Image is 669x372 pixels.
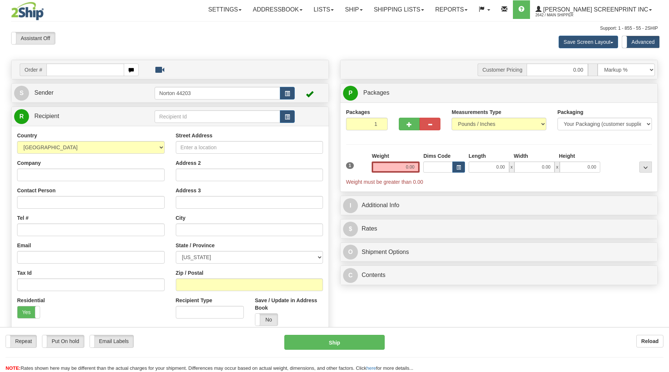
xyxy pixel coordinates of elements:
[514,152,528,160] label: Width
[343,85,655,101] a: P Packages
[559,152,575,160] label: Height
[176,159,201,167] label: Address 2
[255,297,323,311] label: Save / Update in Address Book
[343,198,655,213] a: IAdditional Info
[308,0,339,19] a: Lists
[430,0,473,19] a: Reports
[423,152,450,160] label: Dims Code
[346,108,370,116] label: Packages
[17,159,41,167] label: Company
[622,36,659,48] label: Advanced
[176,242,215,249] label: State / Province
[11,2,44,20] img: logo2642.jpg
[176,141,323,154] input: Enter a location
[559,36,618,48] button: Save Screen Layout
[17,187,55,194] label: Contact Person
[343,86,358,101] span: P
[346,162,354,169] span: 1
[343,245,358,260] span: O
[17,306,40,318] label: Yes
[478,63,527,76] span: Customer Pricing
[17,214,29,222] label: Tel #
[452,108,501,116] label: Measurements Type
[176,187,201,194] label: Address 3
[42,335,84,347] label: Put On hold
[12,32,55,44] label: Assistant Off
[339,0,368,19] a: Ship
[530,0,657,19] a: [PERSON_NAME] Screenprint Inc 2642 / Main Shipper
[34,89,54,96] span: Sender
[363,89,389,96] span: Packages
[6,335,36,347] label: Repeat
[557,108,584,116] label: Packaging
[372,152,389,160] label: Weight
[14,85,155,101] a: S Sender
[368,0,430,19] a: Shipping lists
[343,268,358,283] span: C
[14,109,29,124] span: R
[17,242,31,249] label: Email
[176,269,204,277] label: Zip / Postal
[11,25,658,32] div: Support: 1 - 855 - 55 - 2SHIP
[509,161,514,173] span: x
[536,12,591,19] span: 2642 / Main Shipper
[343,221,655,236] a: $Rates
[176,297,213,304] label: Recipient Type
[469,152,486,160] label: Length
[639,161,652,173] div: ...
[247,0,308,19] a: Addressbook
[542,6,648,13] span: [PERSON_NAME] Screenprint Inc
[641,338,659,344] b: Reload
[17,297,45,304] label: Residential
[155,110,281,123] input: Recipient Id
[366,365,376,371] a: here
[343,222,358,236] span: $
[176,214,185,222] label: City
[90,335,134,347] label: Email Labels
[284,335,385,350] button: Ship
[6,365,20,371] span: NOTE:
[17,269,32,277] label: Tax Id
[17,132,37,139] label: Country
[636,335,663,347] button: Reload
[155,87,281,99] input: Sender Id
[343,268,655,283] a: CContents
[203,0,247,19] a: Settings
[346,179,423,185] span: Weight must be greater than 0.00
[34,113,59,119] span: Recipient
[255,314,278,326] label: No
[176,132,213,139] label: Street Address
[14,109,139,124] a: R Recipient
[343,198,358,213] span: I
[14,86,29,101] span: S
[555,161,560,173] span: x
[343,245,655,260] a: OShipment Options
[20,63,46,76] span: Order #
